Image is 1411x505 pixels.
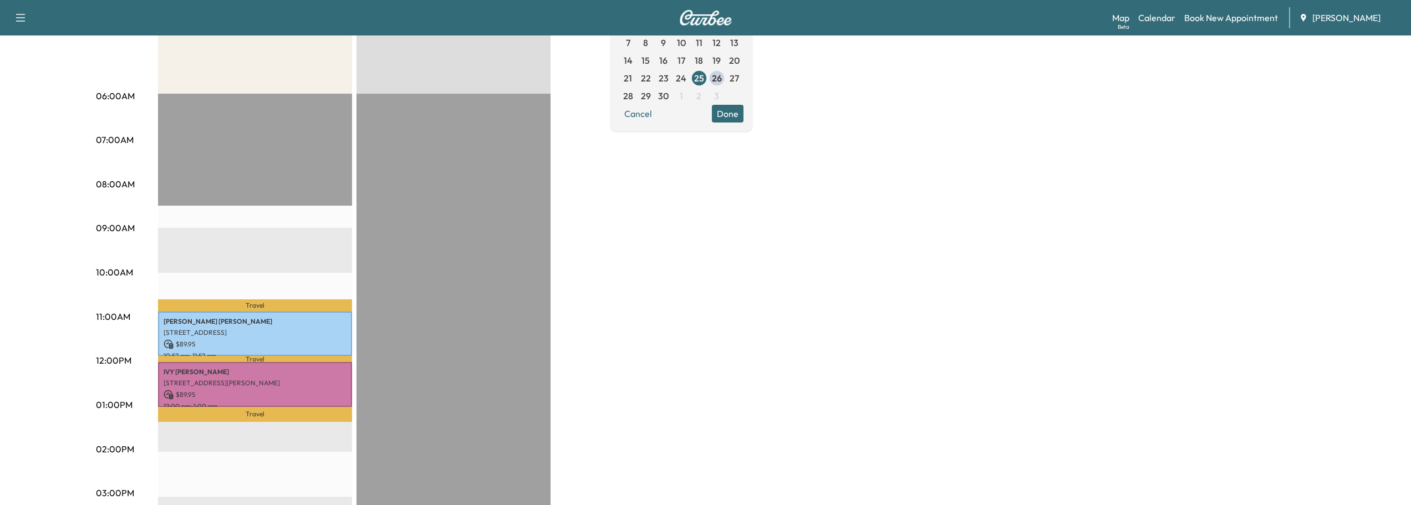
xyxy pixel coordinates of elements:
span: 22 [641,72,651,85]
p: [STREET_ADDRESS] [164,328,347,337]
span: 18 [695,54,703,67]
span: 23 [659,72,669,85]
span: 14 [624,54,633,67]
span: 9 [661,36,666,49]
span: [PERSON_NAME] [1312,11,1381,24]
p: Travel [158,356,352,362]
p: [PERSON_NAME] [PERSON_NAME] [164,317,347,326]
p: Travel [158,407,352,422]
p: 10:52 am - 11:52 am [164,351,347,360]
span: 30 [658,89,669,103]
p: [STREET_ADDRESS][PERSON_NAME] [164,379,347,387]
p: 09:00AM [96,221,135,234]
p: 07:00AM [96,133,134,146]
span: 29 [641,89,651,103]
img: Curbee Logo [679,10,732,25]
a: MapBeta [1112,11,1129,24]
span: 19 [712,54,721,67]
button: Done [712,105,743,123]
p: 11:00AM [96,310,130,323]
p: 08:00AM [96,177,135,191]
span: 10 [677,36,686,49]
p: Travel [158,299,352,312]
p: 01:00PM [96,398,133,411]
span: 20 [729,54,740,67]
span: 26 [712,72,722,85]
span: 8 [643,36,648,49]
span: 15 [641,54,650,67]
p: $ 89.95 [164,390,347,400]
span: 25 [694,72,704,85]
span: 21 [624,72,632,85]
span: 28 [623,89,633,103]
span: 13 [730,36,738,49]
p: 12:00 pm - 1:00 pm [164,402,347,411]
span: 12 [712,36,721,49]
p: $ 89.95 [164,339,347,349]
span: 17 [678,54,685,67]
span: 2 [696,89,701,103]
span: 3 [714,89,719,103]
span: 1 [680,89,683,103]
p: 12:00PM [96,354,131,367]
span: 24 [676,72,686,85]
p: 06:00AM [96,89,135,103]
span: 7 [626,36,630,49]
a: Calendar [1138,11,1175,24]
p: 02:00PM [96,442,134,456]
p: 10:00AM [96,266,133,279]
span: 16 [659,54,668,67]
p: IVY [PERSON_NAME] [164,368,347,376]
div: Beta [1118,23,1129,31]
a: Book New Appointment [1184,11,1278,24]
span: 27 [730,72,739,85]
span: 11 [696,36,702,49]
p: 03:00PM [96,486,134,499]
button: Cancel [619,105,657,123]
